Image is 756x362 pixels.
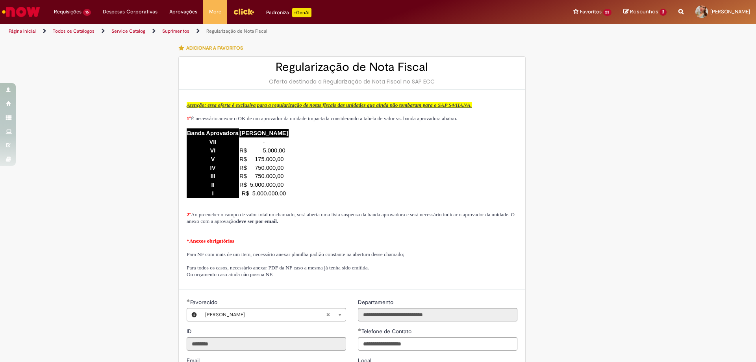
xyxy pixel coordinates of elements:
[358,299,395,306] span: Somente leitura - Departamento
[358,337,517,351] input: Telefone de Contato
[206,28,267,34] a: Regularização de Nota Fiscal
[292,8,311,17] p: +GenAi
[187,265,369,271] span: Para todos os casos, necessário anexar PDF da NF caso a mesma já tenha sido emitida.
[209,8,221,16] span: More
[103,8,157,16] span: Despesas Corporativas
[187,155,239,163] td: V
[239,155,289,163] td: R$ 175.000,00
[236,218,278,224] strong: deve ser por email.
[233,6,254,17] img: click_logo_yellow_360x200.png
[187,308,201,321] button: Favorecido, Visualizar este registro Carolina Coelho De Castro Roberto
[187,271,273,277] span: Ou orçamento caso ainda não possua NF.
[187,180,239,189] td: II
[187,212,191,217] span: 2º
[187,115,457,121] span: É necessário anexar o OK de um aprovador da unidade impactada considerando a tabela de valor vs. ...
[83,9,91,16] span: 16
[187,146,239,155] td: VI
[187,251,404,257] span: Para NF com mais de um item, necessário anexar planilha padrão constante na abertura desse chamado;
[6,24,498,39] ul: Trilhas de página
[186,45,243,51] span: Adicionar a Favoritos
[162,28,189,34] a: Suprimentos
[187,327,193,335] label: Somente leitura - ID
[187,212,515,224] span: Ao preencher o campo de valor total no chamado, será aberta uma lista suspensa da banda aprovador...
[660,9,667,16] span: 2
[187,128,239,137] td: Banda Aprovadora
[623,8,667,16] a: Rascunhos
[187,115,191,121] span: 1º
[239,189,289,198] td: R$ 5.000.000,00
[580,8,602,16] span: Favoritos
[358,308,517,321] input: Departamento
[239,128,289,137] td: [PERSON_NAME]
[205,308,326,321] span: [PERSON_NAME]
[187,189,239,198] td: I
[239,180,289,189] td: R$ 5.000.000,00
[201,308,346,321] a: [PERSON_NAME]Limpar campo Favorecido
[178,40,247,56] button: Adicionar a Favoritos
[187,328,193,335] span: Somente leitura - ID
[187,61,517,74] h2: Regularização de Nota Fiscal
[630,8,658,15] span: Rascunhos
[239,146,289,155] td: R$ 5.000,00
[187,137,239,146] td: VII
[187,163,239,172] td: IV
[187,78,517,85] div: Oferta destinada a Regularização de Nota Fiscal no SAP ECC
[187,299,190,302] span: Obrigatório Preenchido
[190,299,219,306] span: Necessários - Favorecido
[239,163,289,172] td: R$ 750.000,00
[53,28,94,34] a: Todos os Catálogos
[187,102,472,108] span: Atenção: essa oferta é exclusiva para a regularização de notas fiscais das unidades que ainda não...
[54,8,82,16] span: Requisições
[187,337,346,351] input: ID
[266,8,311,17] div: Padroniza
[187,172,239,180] td: III
[239,172,289,180] td: R$ 750.000,00
[358,298,395,306] label: Somente leitura - Departamento
[358,328,361,331] span: Obrigatório Preenchido
[322,308,334,321] abbr: Limpar campo Favorecido
[9,28,36,34] a: Página inicial
[603,9,612,16] span: 23
[239,137,289,146] td: -
[187,238,234,244] span: *Anexos obrigatórios
[361,328,413,335] span: Telefone de Contato
[111,28,145,34] a: Service Catalog
[710,8,750,15] span: [PERSON_NAME]
[169,8,197,16] span: Aprovações
[1,4,41,20] img: ServiceNow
